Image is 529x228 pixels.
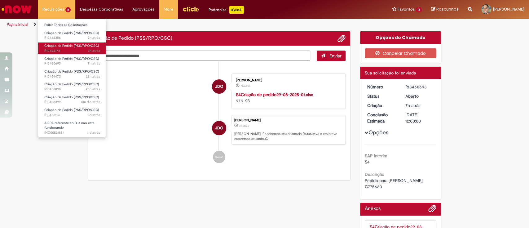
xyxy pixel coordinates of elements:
span: 2h atrás [88,35,100,40]
span: JDO [215,121,223,136]
time: 28/08/2025 17:15:40 [86,74,100,79]
span: 7h atrás [239,124,249,128]
span: Pedido para [PERSON_NAME] C775663 [365,178,424,190]
span: Enviar [329,53,342,59]
a: Aberto R13453106 : Criação de Pedido (PSS/RPO/CSC) [38,107,106,118]
h2: Anexos [365,206,381,212]
span: Despesas Corporativas [80,6,123,12]
span: Criação de Pedido (PSS/RPO/CSC) [44,31,99,35]
a: Rascunhos [431,7,459,12]
div: Jessica de Oliveira Parenti [212,121,226,135]
span: R13458898 [44,87,100,92]
time: 29/08/2025 08:17:17 [405,103,420,108]
button: Enviar [317,51,346,61]
div: 29/08/2025 08:17:17 [405,102,434,109]
ul: Trilhas de página [5,19,348,30]
ul: Histórico de tíquete [93,61,346,170]
ul: Requisições [38,19,106,137]
span: A RPA referente ao D+1 não esta funcionando [44,121,95,130]
a: Aberto R13458898 : Criação de Pedido (PSS/RPO/CSC) [38,81,106,92]
a: Exibir Todas as Solicitações [38,22,106,29]
span: Criação de Pedido (PSS/RPO/CSC) [44,108,99,112]
a: Aberto R13462173 : Criação de Pedido (PSS/RPO/CSC) [38,42,106,54]
time: 29/08/2025 12:25:07 [88,48,100,53]
time: 19/08/2025 09:44:56 [87,130,100,135]
span: R13459473 [44,74,100,79]
b: SAP Interim [365,153,387,159]
span: Criação de Pedido (PSS/RPO/CSC) [44,56,99,61]
img: click_logo_yellow_360x200.png [183,4,199,14]
span: JDO [215,79,223,94]
div: Opções do Chamado [360,31,441,44]
time: 27/08/2025 15:20:44 [88,113,100,117]
time: 29/08/2025 13:26:07 [88,35,100,40]
span: Sua solicitação foi enviada [365,70,416,76]
span: 23h atrás [86,87,100,92]
b: Descrição [365,172,384,177]
img: ServiceNow [1,3,33,16]
a: S4Criação de pedido29-08-2025-01.xlsx [236,92,313,97]
li: Jessica de Oliveira Parenti [93,115,346,145]
span: R13453106 [44,113,100,118]
span: More [164,6,173,12]
span: 11d atrás [87,130,100,135]
span: Criação de Pedido (PSS/RPO/CSC) [44,82,99,87]
span: 3h atrás [88,48,100,53]
span: 3d atrás [88,113,100,117]
span: Requisições [42,6,64,12]
span: 8 [65,7,71,12]
span: R13460693 [44,61,100,66]
dt: Status [363,93,401,99]
textarea: Digite sua mensagem aqui... [93,51,311,61]
div: 97.9 KB [236,92,339,104]
p: +GenAi [229,6,244,14]
span: 13 [416,7,422,12]
span: S4 [365,159,370,165]
span: Criação de Pedido (PSS/RPO/CSC) [44,95,99,100]
button: Cancelar Chamado [365,48,436,58]
span: INC00521884 [44,130,100,135]
div: [PERSON_NAME] [236,78,339,82]
a: Aberto R13458399 : Criação de Pedido (PSS/RPO/CSC) [38,94,106,105]
span: 22h atrás [86,74,100,79]
a: Aberto INC00521884 : A RPA referente ao D+1 não esta funcionando [38,120,106,133]
span: Rascunhos [436,6,459,12]
span: 7h atrás [88,61,100,66]
div: Jessica de Oliveira Parenti [212,79,226,94]
div: Padroniza [209,6,244,14]
span: 7h atrás [405,103,420,108]
span: R13462386 [44,35,100,40]
dt: Número [363,84,401,90]
div: [PERSON_NAME] [234,118,342,122]
div: [DATE] 12:00:00 [405,112,434,124]
span: [PERSON_NAME] [493,7,524,12]
time: 29/08/2025 08:17:13 [240,84,250,88]
span: R13462173 [44,48,100,53]
dt: Conclusão Estimada [363,112,401,124]
div: Aberto [405,93,434,99]
time: 28/08/2025 15:57:11 [86,87,100,92]
a: Página inicial [7,22,28,27]
h2: Criação de Pedido (PSS/RPO/CSC) Histórico de tíquete [93,36,172,41]
span: Criação de Pedido (PSS/RPO/CSC) [44,43,99,48]
span: R13458399 [44,100,100,105]
a: Aberto R13459473 : Criação de Pedido (PSS/RPO/CSC) [38,68,106,80]
span: Criação de Pedido (PSS/RPO/CSC) [44,69,99,74]
a: Aberto R13462386 : Criação de Pedido (PSS/RPO/CSC) [38,30,106,41]
time: 29/08/2025 08:17:18 [88,61,100,66]
span: um dia atrás [81,100,100,104]
p: [PERSON_NAME]! Recebemos seu chamado R13460693 e em breve estaremos atuando. [234,132,342,141]
div: R13460693 [405,84,434,90]
span: Aprovações [132,6,154,12]
a: Aberto R13460693 : Criação de Pedido (PSS/RPO/CSC) [38,56,106,67]
span: 7h atrás [240,84,250,88]
span: Favoritos [397,6,414,12]
dt: Criação [363,102,401,109]
button: Adicionar anexos [337,34,346,42]
time: 29/08/2025 08:17:17 [239,124,249,128]
button: Adicionar anexos [428,204,436,216]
